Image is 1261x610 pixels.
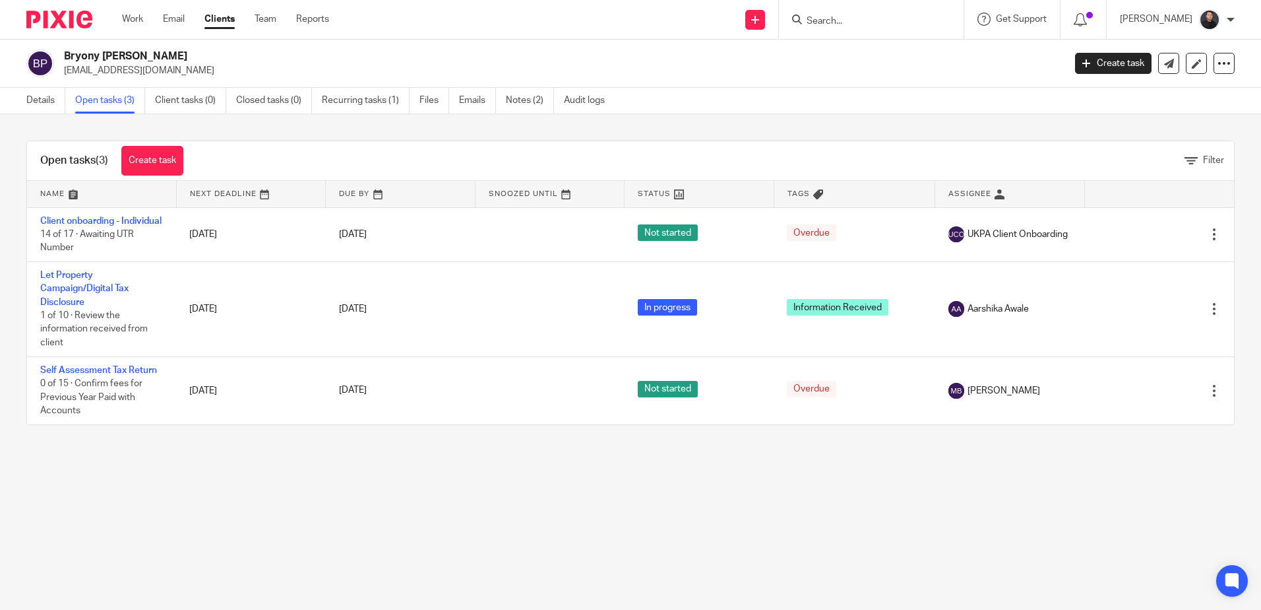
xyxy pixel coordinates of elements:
a: Client onboarding - Individual [40,217,162,226]
span: Snoozed Until [489,190,558,197]
a: Work [122,13,143,26]
td: [DATE] [176,356,325,424]
span: 1 of 10 · Review the information received from client [40,311,148,347]
a: Client tasks (0) [155,88,226,114]
a: Email [163,13,185,26]
span: 0 of 15 · Confirm fees for Previous Year Paid with Accounts [40,379,142,415]
a: Files [419,88,449,114]
span: UKPA Client Onboarding [968,228,1068,241]
span: In progress [638,299,697,316]
p: [EMAIL_ADDRESS][DOMAIN_NAME] [64,64,1055,77]
span: Aarshika Awale [968,302,1029,316]
span: [PERSON_NAME] [968,384,1040,397]
a: Create task [121,146,183,176]
span: [DATE] [339,386,367,395]
a: Notes (2) [506,88,554,114]
span: Not started [638,381,698,397]
img: svg%3E [948,226,964,242]
p: [PERSON_NAME] [1120,13,1192,26]
a: Clients [204,13,235,26]
a: Closed tasks (0) [236,88,312,114]
span: Not started [638,224,698,241]
td: [DATE] [176,261,325,356]
span: Information Received [787,299,888,316]
span: Overdue [787,224,836,241]
a: Let Property Campaign/Digital Tax Disclosure [40,271,129,307]
a: Reports [296,13,329,26]
span: [DATE] [339,230,367,239]
img: My%20Photo.jpg [1199,9,1220,30]
span: Overdue [787,381,836,397]
a: Details [26,88,65,114]
span: Filter [1203,156,1224,165]
span: 14 of 17 · Awaiting UTR Number [40,230,134,253]
a: Recurring tasks (1) [322,88,410,114]
h2: Bryony [PERSON_NAME] [64,50,857,63]
a: Emails [459,88,496,114]
span: Tags [787,190,810,197]
span: Get Support [996,15,1047,24]
span: Status [638,190,671,197]
img: svg%3E [948,383,964,399]
img: Pixie [26,11,92,28]
a: Team [255,13,276,26]
a: Self Assessment Tax Return [40,366,157,375]
td: [DATE] [176,207,325,261]
img: svg%3E [26,50,54,77]
a: Audit logs [564,88,615,114]
img: svg%3E [948,301,964,317]
a: Create task [1075,53,1152,74]
a: Open tasks (3) [75,88,145,114]
h1: Open tasks [40,154,108,168]
input: Search [805,16,924,28]
span: [DATE] [339,304,367,314]
span: (3) [96,155,108,166]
